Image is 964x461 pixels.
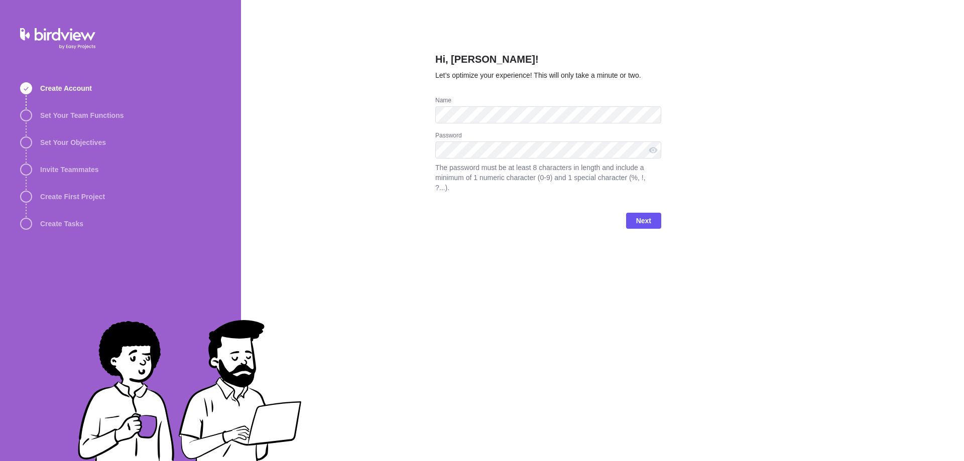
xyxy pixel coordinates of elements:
div: Password [435,131,661,141]
span: Create First Project [40,192,105,202]
div: Name [435,96,661,106]
span: Set Your Objectives [40,137,106,147]
span: Let’s optimize your experience! This will only take a minute or two. [435,71,641,79]
span: The password must be at least 8 characters in length and include a minimum of 1 numeric character... [435,163,661,193]
span: Next [636,215,651,227]
span: Next [626,213,661,229]
span: Create Tasks [40,219,83,229]
h2: Hi, [PERSON_NAME]! [435,52,661,70]
span: Set Your Team Functions [40,110,124,120]
span: Invite Teammates [40,165,98,175]
span: Create Account [40,83,92,93]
